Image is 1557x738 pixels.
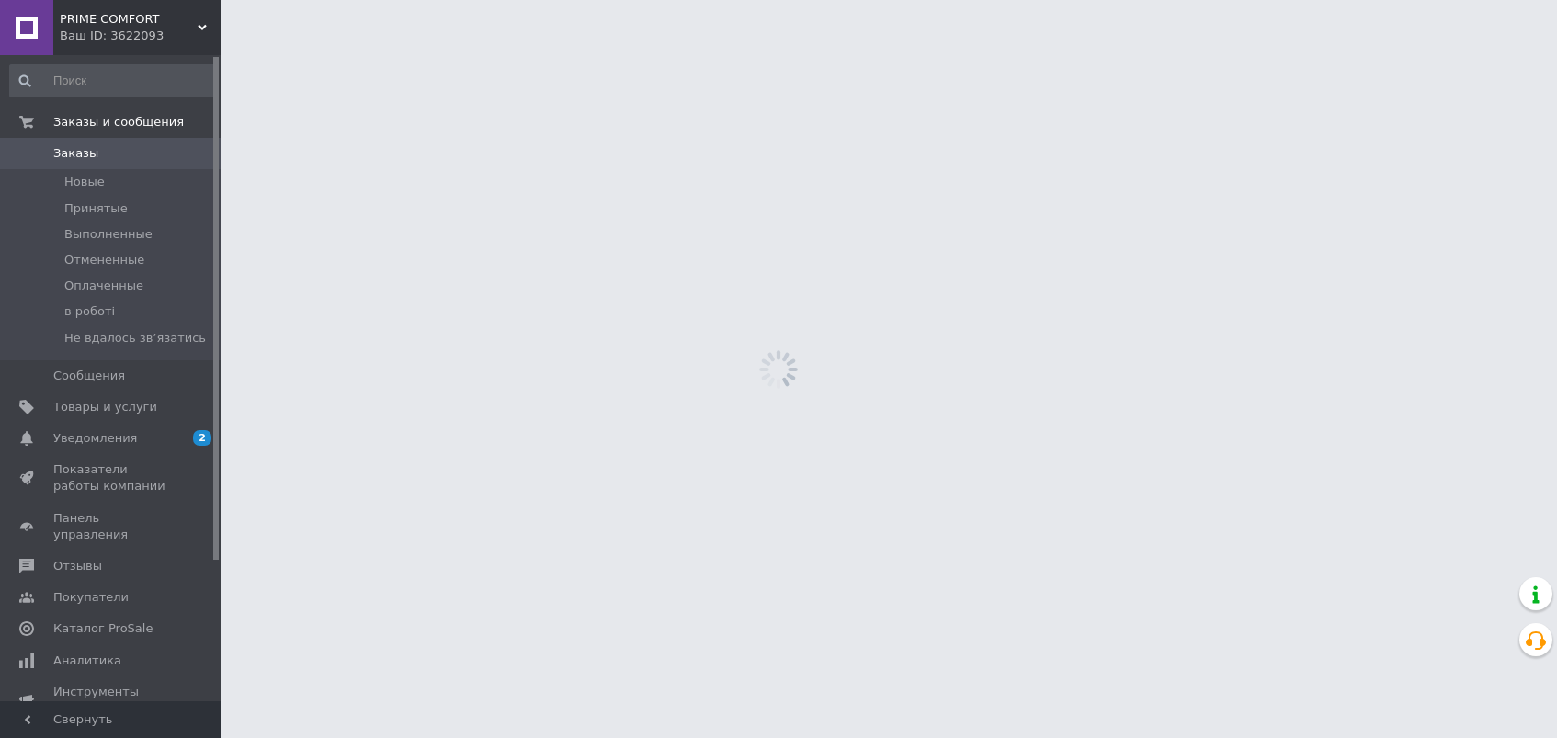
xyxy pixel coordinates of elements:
[60,28,221,44] div: Ваш ID: 3622093
[60,11,198,28] span: PRIME COMFORT
[64,278,143,294] span: Оплаченные
[53,399,157,415] span: Товары и услуги
[53,558,102,574] span: Отзывы
[53,589,129,606] span: Покупатели
[53,368,125,384] span: Сообщения
[53,653,121,669] span: Аналитика
[53,461,170,494] span: Показатели работы компании
[64,330,206,346] span: Не вдалось звʼязатись
[53,430,137,447] span: Уведомления
[53,145,98,162] span: Заказы
[9,64,217,97] input: Поиск
[53,684,170,717] span: Инструменты вебмастера и SEO
[193,430,211,446] span: 2
[53,510,170,543] span: Панель управления
[64,252,144,268] span: Отмененные
[64,200,128,217] span: Принятые
[64,226,153,243] span: Выполненные
[53,620,153,637] span: Каталог ProSale
[53,114,184,131] span: Заказы и сообщения
[64,303,115,320] span: в роботі
[64,174,105,190] span: Новые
